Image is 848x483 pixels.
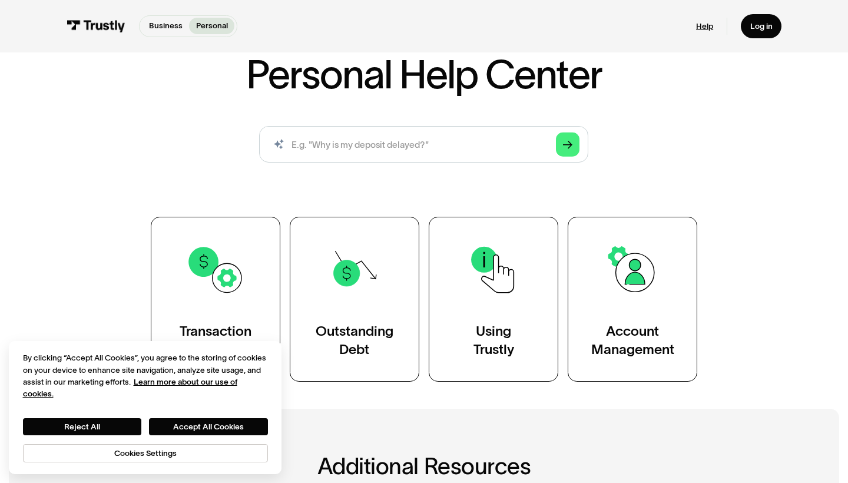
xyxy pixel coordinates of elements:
button: Cookies Settings [23,444,268,462]
div: Cookie banner [9,341,281,474]
div: Privacy [23,352,268,462]
a: TransactionSupport [151,217,280,382]
div: Account Management [591,322,674,359]
h1: Personal Help Center [246,55,602,94]
a: UsingTrustly [429,217,558,382]
form: Search [259,126,588,163]
a: Business [142,18,189,34]
div: Log in [750,21,773,32]
div: By clicking “Accept All Cookies”, you agree to the storing of cookies on your device to enhance s... [23,352,268,400]
a: AccountManagement [568,217,697,382]
a: OutstandingDebt [290,217,419,382]
p: Business [149,20,183,32]
a: Log in [741,14,781,38]
p: Personal [196,20,228,32]
a: Personal [189,18,234,34]
input: search [259,126,588,163]
div: Transaction Support [180,322,251,359]
button: Accept All Cookies [149,418,267,435]
a: Help [696,21,713,32]
div: Using Trustly [473,322,514,359]
h2: Additional Resources [95,454,753,479]
img: Trustly Logo [67,20,125,32]
button: Reject All [23,418,141,435]
div: Outstanding Debt [316,322,393,359]
a: More information about your privacy, opens in a new tab [23,378,237,398]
